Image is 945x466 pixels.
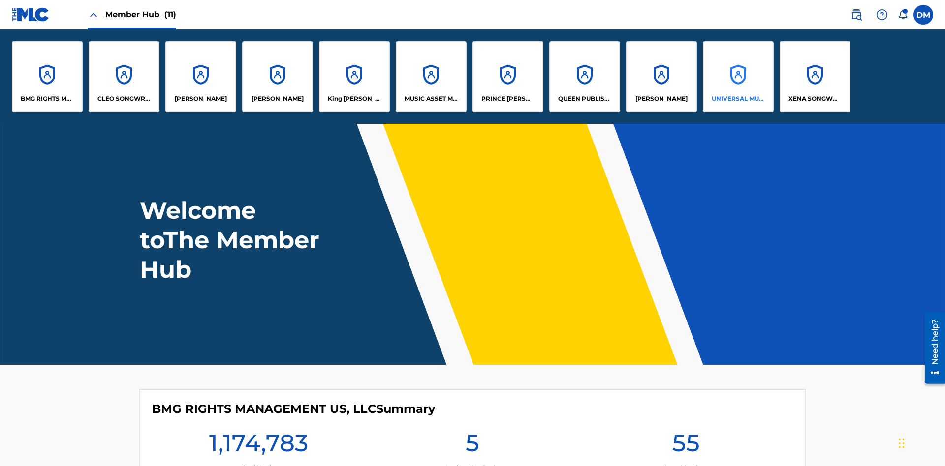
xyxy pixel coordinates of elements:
p: PRINCE MCTESTERSON [481,94,535,103]
a: Accounts[PERSON_NAME] [626,41,697,112]
h1: 55 [672,428,700,464]
iframe: Resource Center [917,308,945,389]
div: Notifications [898,10,908,20]
a: AccountsCLEO SONGWRITER [89,41,159,112]
a: AccountsPRINCE [PERSON_NAME] [472,41,543,112]
p: MUSIC ASSET MANAGEMENT (MAM) [405,94,458,103]
a: AccountsUNIVERSAL MUSIC PUB GROUP [703,41,774,112]
a: AccountsBMG RIGHTS MANAGEMENT US, LLC [12,41,83,112]
h4: BMG RIGHTS MANAGEMENT US, LLC [152,402,435,416]
a: Accounts[PERSON_NAME] [242,41,313,112]
a: AccountsMUSIC ASSET MANAGEMENT (MAM) [396,41,467,112]
p: ELVIS COSTELLO [175,94,227,103]
p: QUEEN PUBLISHA [558,94,612,103]
img: MLC Logo [12,7,50,22]
p: King McTesterson [328,94,381,103]
span: Member Hub [105,9,176,20]
p: RONALD MCTESTERSON [635,94,688,103]
div: Drag [899,429,905,458]
div: Help [872,5,892,25]
img: Close [88,9,99,21]
h1: Welcome to The Member Hub [140,196,324,284]
a: AccountsKing [PERSON_NAME] [319,41,390,112]
a: Public Search [847,5,866,25]
iframe: Chat Widget [896,419,945,466]
p: XENA SONGWRITER [788,94,842,103]
div: User Menu [913,5,933,25]
p: BMG RIGHTS MANAGEMENT US, LLC [21,94,74,103]
img: help [876,9,888,21]
a: AccountsXENA SONGWRITER [780,41,850,112]
h1: 1,174,783 [209,428,308,464]
a: AccountsQUEEN PUBLISHA [549,41,620,112]
a: Accounts[PERSON_NAME] [165,41,236,112]
h1: 5 [466,428,479,464]
p: EYAMA MCSINGER [252,94,304,103]
img: search [850,9,862,21]
p: CLEO SONGWRITER [97,94,151,103]
p: UNIVERSAL MUSIC PUB GROUP [712,94,765,103]
span: (11) [164,10,176,19]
